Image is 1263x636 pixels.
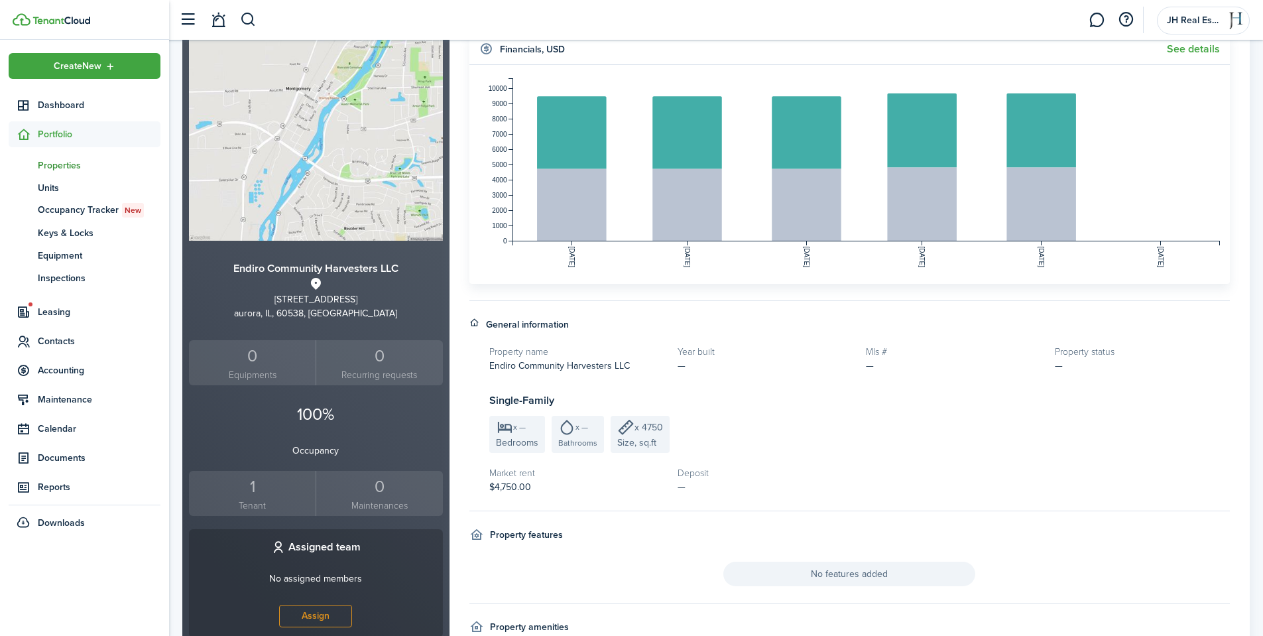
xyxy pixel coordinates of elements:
[492,222,507,229] tspan: 1000
[38,516,85,530] span: Downloads
[866,345,1041,359] h5: Mls #
[38,305,160,319] span: Leasing
[189,444,443,458] p: Occupancy
[13,13,30,26] img: TenantCloud
[492,161,507,168] tspan: 5000
[678,345,853,359] h5: Year built
[489,466,664,480] h5: Market rent
[1114,9,1137,31] button: Open resource center
[316,471,442,517] a: 0Maintenances
[320,499,439,513] small: Maintenances
[189,340,316,386] a: 0Equipments
[496,436,538,450] span: Bedrooms
[38,98,160,112] span: Dashboard
[38,271,160,285] span: Inspections
[1055,345,1230,359] h5: Property status
[1038,247,1045,268] tspan: [DATE]
[175,7,200,32] button: Open sidebar
[866,359,874,373] span: —
[38,480,160,494] span: Reports
[206,3,231,37] a: Notifications
[1167,16,1220,25] span: JH Real Estate Partners, LLC
[38,181,160,195] span: Units
[192,344,312,369] div: 0
[288,539,361,556] h3: Assigned team
[125,204,141,216] span: New
[503,237,507,245] tspan: 0
[488,85,507,92] tspan: 10000
[513,423,526,431] span: x —
[918,247,926,268] tspan: [DATE]
[489,359,630,373] span: Endiro Community Harvesters LLC
[489,480,531,494] span: $4,750.00
[558,437,597,449] span: Bathrooms
[1167,43,1220,55] a: See details
[723,562,975,586] span: No features added
[192,368,312,382] small: Equipments
[189,402,443,427] p: 100%
[9,92,160,118] a: Dashboard
[486,318,569,332] h4: General information
[9,154,160,176] a: Properties
[1225,10,1246,31] img: JH Real Estate Partners, LLC
[320,368,439,382] small: Recurring requests
[38,422,160,436] span: Calendar
[634,420,663,434] span: x 4750
[492,115,507,123] tspan: 8000
[189,471,316,517] a: 1Tenant
[568,247,575,268] tspan: [DATE]
[54,62,101,71] span: Create New
[189,292,443,306] div: [STREET_ADDRESS]
[489,345,664,359] h5: Property name
[269,572,362,586] p: No assigned members
[38,451,160,465] span: Documents
[240,9,257,31] button: Search
[9,176,160,199] a: Units
[575,423,588,431] span: x —
[279,605,352,627] button: Assign
[678,466,853,480] h5: Deposit
[9,244,160,267] a: Equipment
[684,247,691,268] tspan: [DATE]
[38,334,160,348] span: Contacts
[9,199,160,222] a: Occupancy TrackerNew
[32,17,90,25] img: TenantCloud
[1084,3,1109,37] a: Messaging
[492,131,507,138] tspan: 7000
[492,176,507,184] tspan: 4000
[38,249,160,263] span: Equipment
[490,528,563,542] h4: Property features
[38,203,160,218] span: Occupancy Tracker
[492,207,507,214] tspan: 2000
[316,340,442,386] a: 0 Recurring requests
[617,436,656,450] span: Size, sq.ft
[803,247,810,268] tspan: [DATE]
[38,226,160,240] span: Keys & Locks
[192,499,312,513] small: Tenant
[9,267,160,289] a: Inspections
[320,474,439,499] div: 0
[189,261,443,277] h3: Endiro Community Harvesters LLC
[9,222,160,244] a: Keys & Locks
[38,127,160,141] span: Portfolio
[320,344,439,369] div: 0
[492,100,507,107] tspan: 9000
[492,192,507,199] tspan: 3000
[192,474,312,499] div: 1
[490,620,569,634] h4: Property amenities
[9,474,160,500] a: Reports
[189,306,443,320] div: aurora, IL, 60538, [GEOGRAPHIC_DATA]
[9,53,160,79] button: Open menu
[1055,359,1063,373] span: —
[492,146,507,153] tspan: 6000
[38,363,160,377] span: Accounting
[500,42,565,56] h4: Financials , USD
[1157,247,1164,268] tspan: [DATE]
[489,393,1231,409] h3: Single-Family
[38,159,160,172] span: Properties
[678,480,686,494] span: —
[678,359,686,373] span: —
[38,393,160,407] span: Maintenance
